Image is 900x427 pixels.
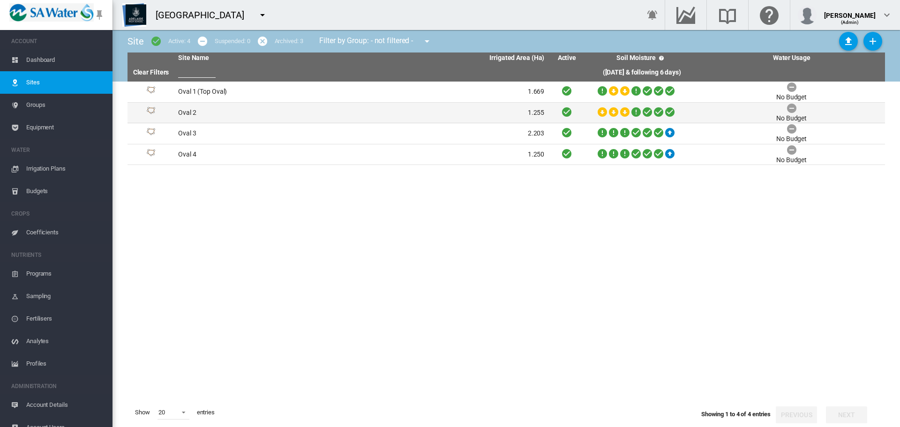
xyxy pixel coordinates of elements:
td: Oval 1 (Top Oval) [174,82,361,102]
div: Filter by Group: - not filtered - [312,32,439,51]
div: 20 [158,409,165,416]
md-icon: icon-chevron-down [881,9,892,21]
md-icon: icon-minus-circle [197,36,208,47]
button: icon-menu-down [253,6,272,24]
md-icon: icon-cancel [257,36,268,47]
tr: Site Id: 7177 Oval 4 1.250 No Budget [127,144,885,165]
img: 1.svg [145,149,157,160]
div: No Budget [776,93,807,102]
div: [GEOGRAPHIC_DATA] [156,8,253,22]
md-icon: icon-checkbox-marked-circle [150,36,162,47]
td: Oval 3 [174,123,361,144]
span: Analytes [26,330,105,352]
md-icon: icon-plus [867,36,878,47]
div: Active: 4 [168,37,190,45]
th: Irrigated Area (Ha) [361,52,548,64]
span: Show [131,405,154,420]
span: WATER [11,142,105,157]
img: 1.svg [145,86,157,97]
th: Site Name [174,52,361,64]
span: Budgets [26,180,105,202]
span: Site [127,36,144,47]
th: Soil Moisture [585,52,698,64]
td: 1.255 [361,103,548,123]
span: ACCOUNT [11,34,105,49]
span: entries [193,405,218,420]
button: icon-bell-ring [643,6,662,24]
div: [PERSON_NAME] [824,7,876,16]
th: Water Usage [698,52,885,64]
div: Archived: 3 [275,37,303,45]
span: Profiles [26,352,105,375]
span: Groups [26,94,105,116]
tr: Site Id: 404 Oval 1 (Top Oval) 1.669 No Budget [127,82,885,103]
button: icon-menu-down [418,32,436,51]
td: 2.203 [361,123,548,144]
div: Site Id: 7177 [131,149,171,160]
div: No Budget [776,156,807,165]
tr: Site Id: 7176 Oval 3 2.203 No Budget [127,123,885,144]
button: Previous [776,406,817,423]
span: Sites [26,71,105,94]
span: Showing 1 to 4 of 4 entries [701,411,771,418]
md-icon: icon-pin [94,9,105,21]
div: Site Id: 7174 [131,107,171,118]
md-icon: Go to the Data Hub [675,9,697,21]
td: Oval 4 [174,144,361,165]
div: No Budget [776,114,807,123]
div: Site Id: 7176 [131,128,171,139]
img: SA_Water_LOGO.png [9,3,94,22]
span: Sampling [26,285,105,307]
td: Oval 2 [174,103,361,123]
td: 1.669 [361,82,548,102]
md-icon: icon-menu-down [257,9,268,21]
tr: Site Id: 7174 Oval 2 1.255 No Budget [127,103,885,124]
span: Equipment [26,116,105,139]
td: 1.250 [361,144,548,165]
div: Suspended: 0 [215,37,250,45]
div: Site Id: 404 [131,86,171,97]
span: ADMINISTRATION [11,379,105,394]
span: (Admin) [841,20,859,25]
md-icon: icon-menu-down [421,36,433,47]
button: Next [826,406,867,423]
th: Active [548,52,585,64]
span: Fertilisers [26,307,105,330]
span: Programs [26,262,105,285]
md-icon: icon-help-circle [656,52,667,64]
a: Clear Filters [133,68,169,76]
th: ([DATE] & following 6 days) [585,64,698,82]
button: Add New Site, define start date [863,32,882,51]
span: NUTRIENTS [11,247,105,262]
div: No Budget [776,135,807,144]
md-icon: icon-upload [843,36,854,47]
md-icon: icon-bell-ring [647,9,658,21]
button: Sites Bulk Import [839,32,858,51]
span: Account Details [26,394,105,416]
md-icon: Click here for help [758,9,780,21]
img: 1.svg [145,107,157,118]
span: CROPS [11,206,105,221]
img: Z [122,3,146,27]
span: Dashboard [26,49,105,71]
span: Irrigation Plans [26,157,105,180]
img: 1.svg [145,128,157,139]
span: Coefficients [26,221,105,244]
img: profile.jpg [798,6,817,24]
md-icon: Search the knowledge base [716,9,739,21]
